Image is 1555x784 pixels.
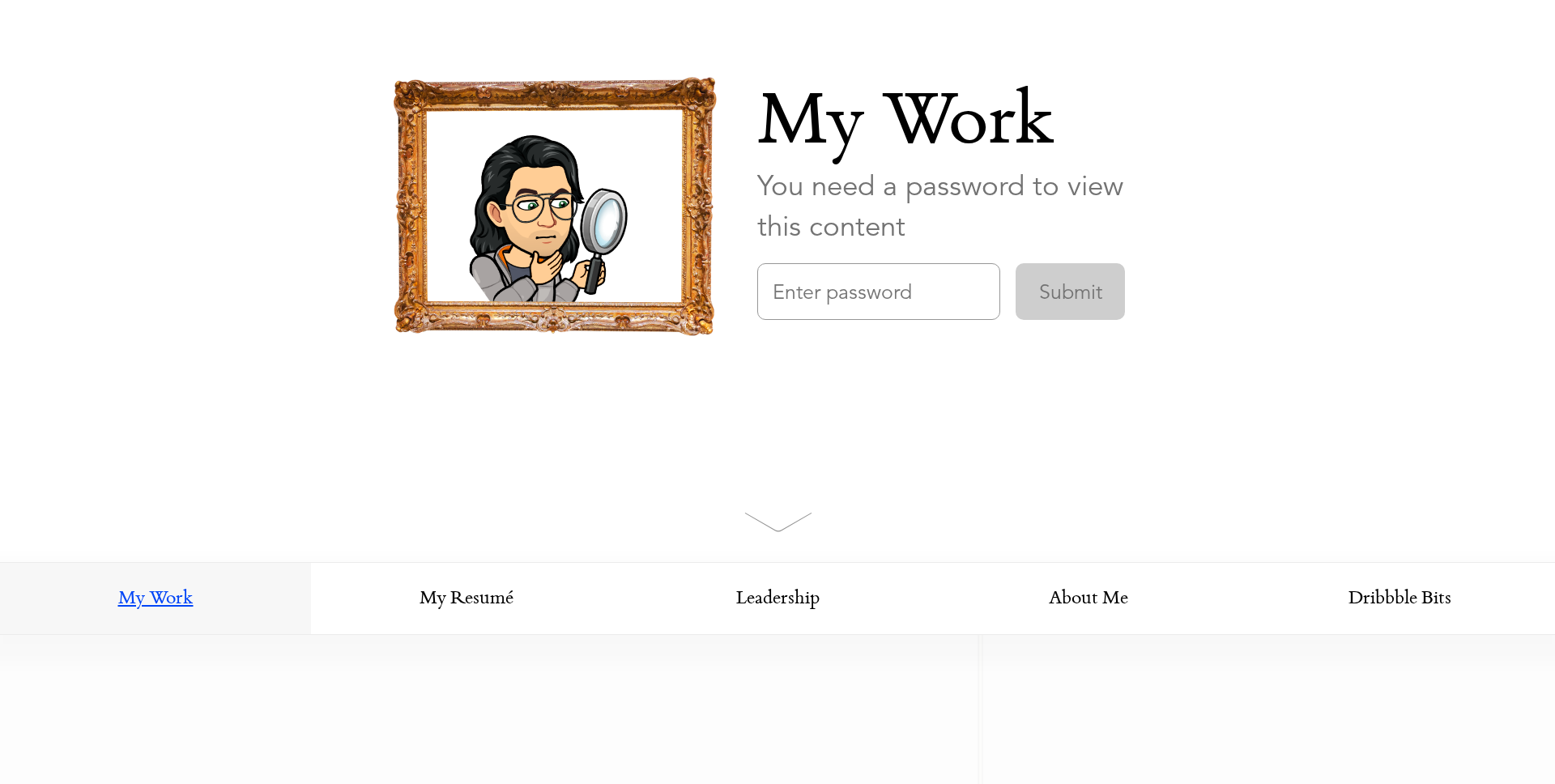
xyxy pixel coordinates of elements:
a: Leadership [622,563,933,636]
a: Dribbble Bits [1244,563,1555,636]
img: arrow.svg [744,512,812,532]
p: My Work [757,77,1162,174]
a: About Me [933,563,1244,636]
img: picture-frame.png [393,77,717,336]
a: My Resumé [311,563,622,636]
input: Enter password [757,263,1000,320]
input: Submit [1016,263,1125,320]
p: You need a password to view this content [757,166,1162,247]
